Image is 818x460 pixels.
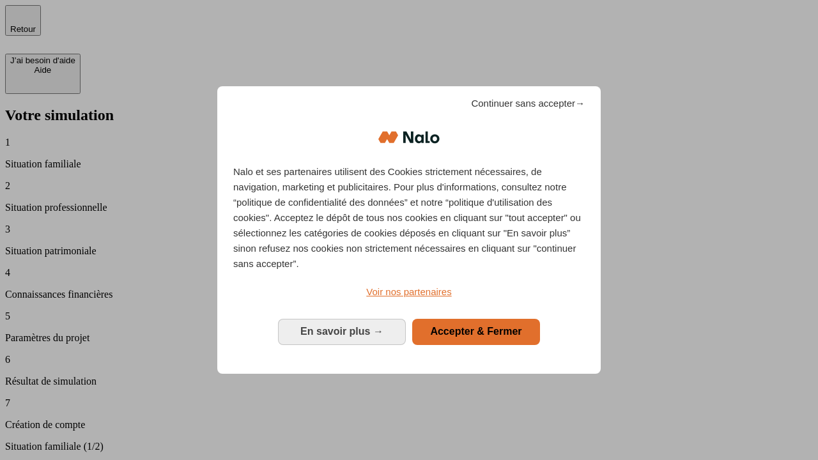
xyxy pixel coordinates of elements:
button: En savoir plus: Configurer vos consentements [278,319,406,344]
span: En savoir plus → [300,326,383,337]
span: Continuer sans accepter→ [471,96,585,111]
img: Logo [378,118,440,157]
span: Accepter & Fermer [430,326,521,337]
button: Accepter & Fermer: Accepter notre traitement des données et fermer [412,319,540,344]
a: Voir nos partenaires [233,284,585,300]
div: Bienvenue chez Nalo Gestion du consentement [217,86,601,373]
p: Nalo et ses partenaires utilisent des Cookies strictement nécessaires, de navigation, marketing e... [233,164,585,272]
span: Voir nos partenaires [366,286,451,297]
